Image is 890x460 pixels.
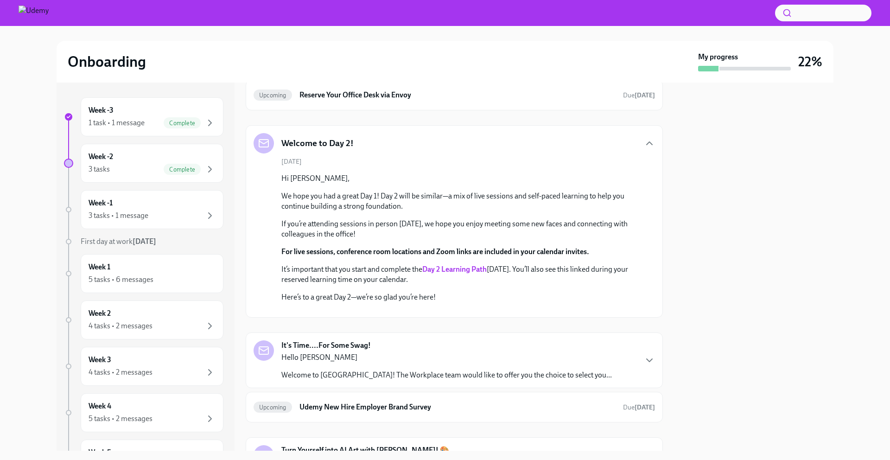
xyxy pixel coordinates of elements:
strong: My progress [698,52,738,62]
div: 3 tasks • 1 message [89,211,148,221]
p: Here’s to a great Day 2—we’re so glad you’re here! [281,292,640,302]
p: Hello [PERSON_NAME] [281,352,612,363]
strong: Turn Yourself into AI Art with [PERSON_NAME]! 🎨 [281,445,449,455]
a: Week 45 tasks • 2 messages [64,393,223,432]
img: Udemy [19,6,49,20]
a: First day at work[DATE] [64,236,223,247]
div: 3 tasks [89,164,110,174]
span: Due [623,403,655,411]
h6: Week 1 [89,262,110,272]
div: 4 tasks • 2 messages [89,321,153,331]
strong: It's Time....For Some Swag! [281,340,371,351]
a: Week -23 tasksComplete [64,144,223,183]
a: UpcomingReserve Your Office Desk via EnvoyDue[DATE] [254,88,655,102]
a: Week 15 tasks • 6 messages [64,254,223,293]
a: Week 34 tasks • 2 messages [64,347,223,386]
span: [DATE] [281,157,302,166]
a: Week -31 task • 1 messageComplete [64,97,223,136]
span: Due [623,91,655,99]
p: We hope you had a great Day 1! Day 2 will be similar—a mix of live sessions and self-paced learni... [281,191,640,211]
span: Upcoming [254,404,292,411]
span: August 30th, 2025 13:00 [623,91,655,100]
h6: Udemy New Hire Employer Brand Survey [299,402,616,412]
span: Complete [164,120,201,127]
h6: Week 4 [89,401,111,411]
strong: [DATE] [133,237,156,246]
span: Complete [164,166,201,173]
a: Week 24 tasks • 2 messages [64,300,223,339]
p: If you’re attending sessions in person [DATE], we hope you enjoy meeting some new faces and conne... [281,219,640,239]
strong: For live sessions, conference room locations and Zoom links are included in your calendar invites. [281,247,589,256]
a: Week -13 tasks • 1 message [64,190,223,229]
h6: Week -3 [89,105,114,115]
div: 5 tasks • 2 messages [89,414,153,424]
h3: 22% [798,53,822,70]
span: Upcoming [254,92,292,99]
h6: Week 2 [89,308,111,319]
span: August 30th, 2025 11:00 [623,403,655,412]
strong: [DATE] [635,403,655,411]
p: Welcome to [GEOGRAPHIC_DATA]! The Workplace team would like to offer you the choice to select you... [281,370,612,380]
h2: Onboarding [68,52,146,71]
h6: Week -2 [89,152,113,162]
p: Hi [PERSON_NAME], [281,173,640,184]
div: 4 tasks • 2 messages [89,367,153,377]
a: UpcomingUdemy New Hire Employer Brand SurveyDue[DATE] [254,400,655,415]
strong: [DATE] [635,91,655,99]
div: 5 tasks • 6 messages [89,275,153,285]
a: Day 2 Learning Path [422,265,487,274]
h5: Welcome to Day 2! [281,137,354,149]
h6: Week 3 [89,355,111,365]
h6: Week -1 [89,198,113,208]
h6: Week 5 [89,447,111,458]
h6: Reserve Your Office Desk via Envoy [299,90,616,100]
div: 1 task • 1 message [89,118,145,128]
span: First day at work [81,237,156,246]
p: It’s important that you start and complete the [DATE]. You’ll also see this linked during your re... [281,264,640,285]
